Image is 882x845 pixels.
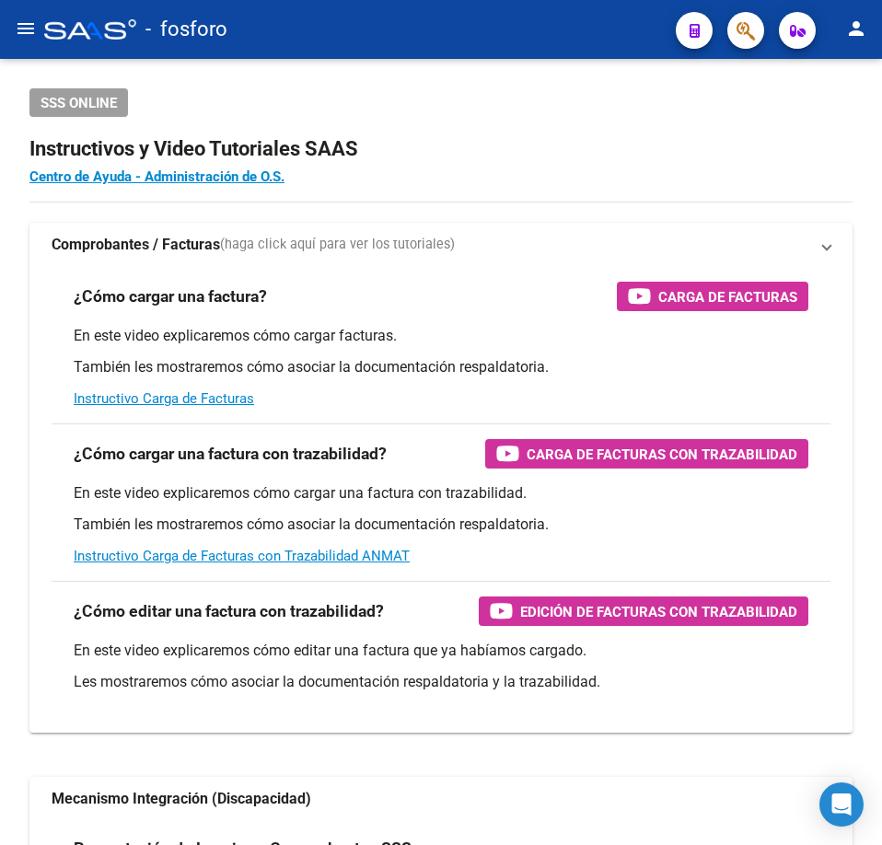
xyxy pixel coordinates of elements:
[819,782,864,827] div: Open Intercom Messenger
[74,515,808,535] p: También les mostraremos cómo asociar la documentación respaldatoria.
[52,789,311,809] strong: Mecanismo Integración (Discapacidad)
[29,88,128,117] button: SSS ONLINE
[74,672,808,692] p: Les mostraremos cómo asociar la documentación respaldatoria y la trazabilidad.
[29,777,853,821] mat-expansion-panel-header: Mecanismo Integración (Discapacidad)
[29,132,853,167] h2: Instructivos y Video Tutoriales SAAS
[74,483,808,504] p: En este video explicaremos cómo cargar una factura con trazabilidad.
[52,235,220,255] strong: Comprobantes / Facturas
[74,326,808,346] p: En este video explicaremos cómo cargar facturas.
[617,282,808,311] button: Carga de Facturas
[15,17,37,40] mat-icon: menu
[74,441,387,467] h3: ¿Cómo cargar una factura con trazabilidad?
[845,17,867,40] mat-icon: person
[74,357,808,377] p: También les mostraremos cómo asociar la documentación respaldatoria.
[145,9,227,50] span: - fosforo
[29,267,853,733] div: Comprobantes / Facturas(haga click aquí para ver los tutoriales)
[74,598,384,624] h3: ¿Cómo editar una factura con trazabilidad?
[74,548,410,564] a: Instructivo Carga de Facturas con Trazabilidad ANMAT
[74,390,254,407] a: Instructivo Carga de Facturas
[41,95,117,111] span: SSS ONLINE
[658,285,797,308] span: Carga de Facturas
[520,600,797,623] span: Edición de Facturas con Trazabilidad
[220,235,455,255] span: (haga click aquí para ver los tutoriales)
[74,284,267,309] h3: ¿Cómo cargar una factura?
[527,443,797,466] span: Carga de Facturas con Trazabilidad
[29,223,853,267] mat-expansion-panel-header: Comprobantes / Facturas(haga click aquí para ver los tutoriales)
[485,439,808,469] button: Carga de Facturas con Trazabilidad
[479,596,808,626] button: Edición de Facturas con Trazabilidad
[29,168,284,185] a: Centro de Ayuda - Administración de O.S.
[74,641,808,661] p: En este video explicaremos cómo editar una factura que ya habíamos cargado.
